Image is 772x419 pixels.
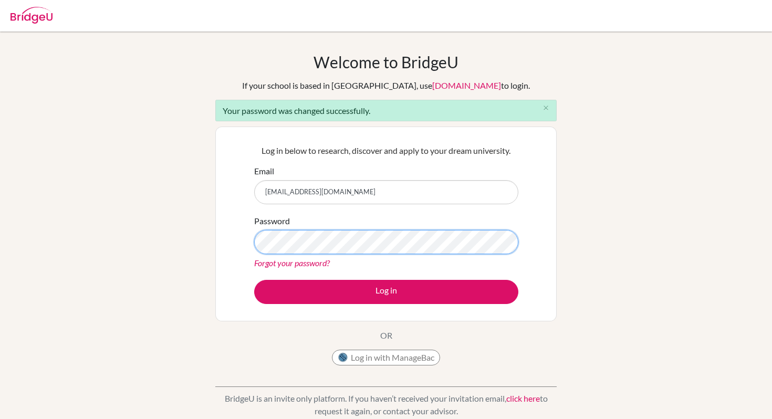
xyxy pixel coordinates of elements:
button: Close [535,100,556,116]
p: Log in below to research, discover and apply to your dream university. [254,144,518,157]
i: close [542,104,550,112]
img: Bridge-U [11,7,53,24]
a: click here [506,393,540,403]
label: Email [254,165,274,177]
div: Your password was changed successfully. [215,100,557,121]
button: Log in [254,280,518,304]
button: Log in with ManageBac [332,350,440,365]
p: BridgeU is an invite only platform. If you haven’t received your invitation email, to request it ... [215,392,557,417]
div: If your school is based in [GEOGRAPHIC_DATA], use to login. [242,79,530,92]
label: Password [254,215,290,227]
a: Forgot your password? [254,258,330,268]
h1: Welcome to BridgeU [314,53,458,71]
p: OR [380,329,392,342]
a: [DOMAIN_NAME] [432,80,501,90]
